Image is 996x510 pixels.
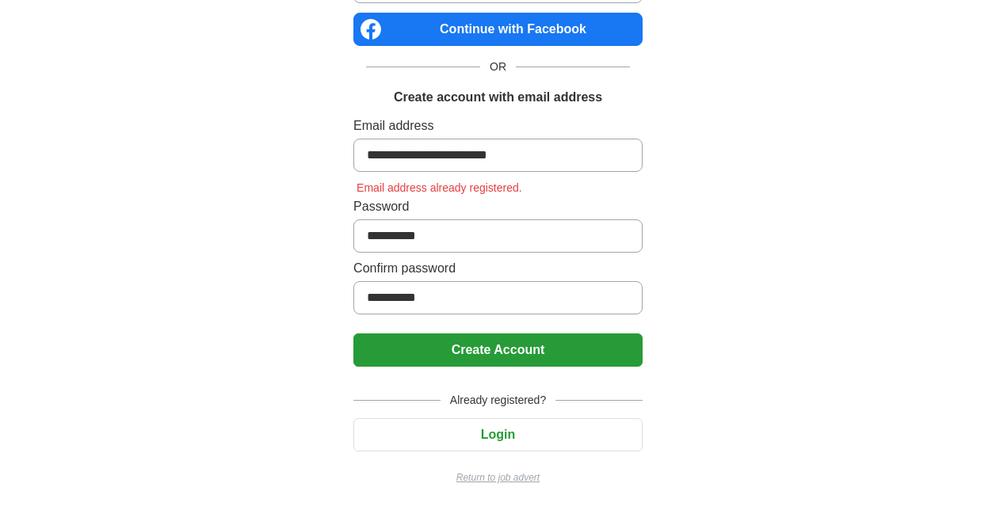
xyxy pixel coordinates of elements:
[353,181,525,194] span: Email address already registered.
[353,418,643,451] button: Login
[480,59,516,75] span: OR
[353,197,643,216] label: Password
[353,428,643,441] a: Login
[441,392,555,409] span: Already registered?
[353,470,643,485] a: Return to job advert
[353,13,643,46] a: Continue with Facebook
[394,88,602,107] h1: Create account with email address
[353,116,643,135] label: Email address
[353,259,643,278] label: Confirm password
[353,333,643,367] button: Create Account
